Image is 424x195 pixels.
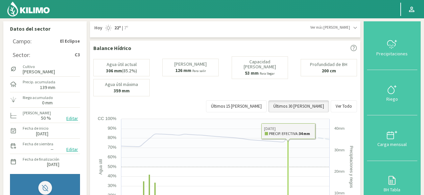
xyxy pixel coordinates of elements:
[98,116,116,121] text: CC 100%
[13,52,30,58] div: Sector:
[64,146,80,153] button: Editar
[23,110,51,116] label: [PERSON_NAME]
[206,100,267,112] button: Últimos 15 [PERSON_NAME]
[122,25,123,31] span: |
[114,88,130,94] b: 359 mm
[367,115,417,161] button: Carga mensual
[106,68,122,74] b: 306 mm
[260,71,275,76] small: Para llegar
[10,25,80,33] p: Datos del sector
[42,101,53,105] label: 0 mm
[334,169,345,173] text: 20mm
[349,146,354,188] text: Precipitaciones y riegos
[175,67,191,73] b: 126 mm
[114,25,121,31] strong: 22º
[98,159,103,175] text: Agua útil
[23,64,55,70] label: Cultivo
[107,62,137,67] p: Agua útil actual
[310,25,350,30] span: Ver más [PERSON_NAME]
[108,154,116,159] text: 60%
[245,70,259,76] b: 53 mm
[334,191,345,195] text: 10mm
[75,51,80,58] strong: C3
[23,95,53,101] label: Riego acumulado
[23,70,55,74] label: [PERSON_NAME]
[367,25,417,70] button: Precipitaciones
[108,145,116,150] text: 70%
[268,100,329,112] button: Últimos 30 [PERSON_NAME]
[51,147,53,151] label: --
[235,59,285,69] p: Capacidad [PERSON_NAME]
[23,125,48,131] label: Fecha de inicio
[369,142,415,147] div: Carga mensual
[93,44,131,52] p: Balance Hídrico
[23,141,53,147] label: Fecha de siembra
[23,79,55,85] label: Precip. acumulada
[123,25,128,31] span: 7º
[174,62,207,67] p: [PERSON_NAME]
[369,187,415,192] div: BH Tabla
[108,164,116,169] text: 50%
[7,1,50,17] img: Kilimo
[41,116,51,120] label: 50 %
[322,68,336,74] b: 200 cm
[23,156,59,162] label: Fecha de finalización
[108,173,116,178] text: 40%
[369,97,415,101] div: Riego
[106,68,137,73] p: (85.2%)
[60,38,80,45] strong: El Eclipse
[13,38,32,45] div: Campo:
[369,51,415,56] div: Precipitaciones
[310,62,347,67] p: Profundidad de BH
[64,115,80,122] button: Editar
[36,132,48,136] label: [DATE]
[334,126,345,130] text: 40mm
[105,82,138,87] p: Agua útil máxima
[192,69,206,73] small: Para salir
[108,183,116,188] text: 30%
[40,85,55,90] label: 139 mm
[331,100,357,112] button: Ver Todo
[108,126,116,131] text: 90%
[334,148,345,152] text: 30mm
[47,162,59,167] label: [DATE]
[367,70,417,115] button: Riego
[93,25,102,31] span: Hoy
[108,135,116,140] text: 80%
